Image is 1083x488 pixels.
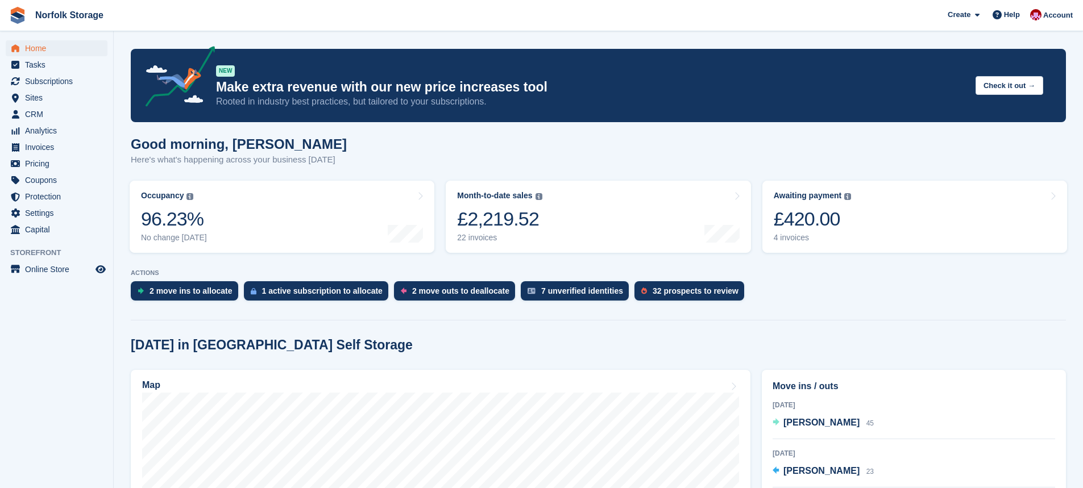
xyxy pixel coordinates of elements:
div: NEW [216,65,235,77]
span: [PERSON_NAME] [783,418,860,427]
span: Invoices [25,139,93,155]
a: 32 prospects to review [634,281,750,306]
div: [DATE] [773,448,1055,458]
img: stora-icon-8386f47178a22dfd0bd8f6a31ec36ba5ce8667c1dd55bd0f319d3a0aa187defe.svg [9,7,26,24]
img: prospect-51fa495bee0391a8d652442698ab0144808aea92771e9ea1ae160a38d050c398.svg [641,287,647,294]
span: 45 [866,419,874,427]
div: 32 prospects to review [653,286,738,295]
div: 1 active subscription to allocate [262,286,383,295]
span: Tasks [25,57,93,73]
img: verify_identity-adf6edd0f0f0b5bbfe63781bf79b02c33cf7c696d77639b501bdc392416b5a36.svg [528,287,536,294]
div: 4 invoices [774,233,852,243]
span: Sites [25,90,93,106]
div: £420.00 [774,207,852,231]
span: Settings [25,205,93,221]
span: 23 [866,468,874,476]
span: Capital [25,222,93,237]
img: active_subscription_to_allocate_icon-d502201f5373d7db506a760aba3b589e785aa758c864c3986d89f69b8ff3... [251,287,256,295]
a: menu [6,139,107,155]
a: 7 unverified identities [521,281,634,306]
div: 2 move outs to deallocate [412,286,509,295]
a: Norfolk Storage [31,6,108,24]
a: 2 move ins to allocate [131,281,244,306]
img: icon-info-grey-7440780725fd019a000dd9b08b2336e03edf1995a4989e88bcd33f0948082b44.svg [536,193,542,200]
div: [DATE] [773,400,1055,410]
a: 1 active subscription to allocate [244,281,394,306]
a: 2 move outs to deallocate [394,281,521,306]
a: Preview store [94,262,107,276]
span: Storefront [10,247,113,258]
span: Analytics [25,123,93,139]
span: [PERSON_NAME] [783,466,860,476]
div: Occupancy [141,191,184,201]
span: Pricing [25,156,93,172]
span: CRM [25,106,93,122]
a: [PERSON_NAME] 45 [773,416,874,431]
div: No change [DATE] [141,233,207,243]
span: Subscriptions [25,73,93,89]
span: Protection [25,189,93,205]
h2: Move ins / outs [773,379,1055,393]
div: 7 unverified identities [541,286,623,295]
a: menu [6,189,107,205]
a: menu [6,222,107,237]
a: Awaiting payment £420.00 4 invoices [762,181,1067,253]
span: Help [1004,9,1020,20]
div: £2,219.52 [457,207,542,231]
h2: Map [142,380,160,390]
div: Awaiting payment [774,191,842,201]
a: menu [6,106,107,122]
div: Month-to-date sales [457,191,532,201]
div: 2 move ins to allocate [150,286,233,295]
a: Occupancy 96.23% No change [DATE] [130,181,434,253]
img: move_ins_to_allocate_icon-fdf77a2bb77ea45bf5b3d319d69a93e2d87916cf1d5bf7949dd705db3b84f3ca.svg [138,287,144,294]
a: menu [6,123,107,139]
img: icon-info-grey-7440780725fd019a000dd9b08b2336e03edf1995a4989e88bcd33f0948082b44.svg [844,193,851,200]
img: Sharon McCrory [1030,9,1041,20]
a: menu [6,57,107,73]
a: [PERSON_NAME] 23 [773,464,874,479]
img: price-adjustments-announcement-icon-8257ccfd72463d97f412b2fc003d46551f7dbcb40ab6d574587a9cd5c0d94... [136,46,215,111]
h1: Good morning, [PERSON_NAME] [131,136,347,152]
p: Here's what's happening across your business [DATE] [131,153,347,166]
span: Online Store [25,261,93,277]
h2: [DATE] in [GEOGRAPHIC_DATA] Self Storage [131,337,413,353]
img: move_outs_to_deallocate_icon-f764333ba52eb49d3ac5e1228854f67142a1ed5810a6f6cc68b1a99e826820c5.svg [401,287,406,294]
a: menu [6,261,107,277]
a: Month-to-date sales £2,219.52 22 invoices [446,181,750,253]
div: 96.23% [141,207,207,231]
p: Make extra revenue with our new price increases tool [216,79,966,95]
p: ACTIONS [131,269,1066,277]
img: icon-info-grey-7440780725fd019a000dd9b08b2336e03edf1995a4989e88bcd33f0948082b44.svg [186,193,193,200]
div: 22 invoices [457,233,542,243]
span: Create [948,9,970,20]
span: Home [25,40,93,56]
a: menu [6,40,107,56]
button: Check it out → [976,76,1043,95]
a: menu [6,73,107,89]
a: menu [6,156,107,172]
a: menu [6,172,107,188]
p: Rooted in industry best practices, but tailored to your subscriptions. [216,95,966,108]
span: Coupons [25,172,93,188]
a: menu [6,205,107,221]
a: menu [6,90,107,106]
span: Account [1043,10,1073,21]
